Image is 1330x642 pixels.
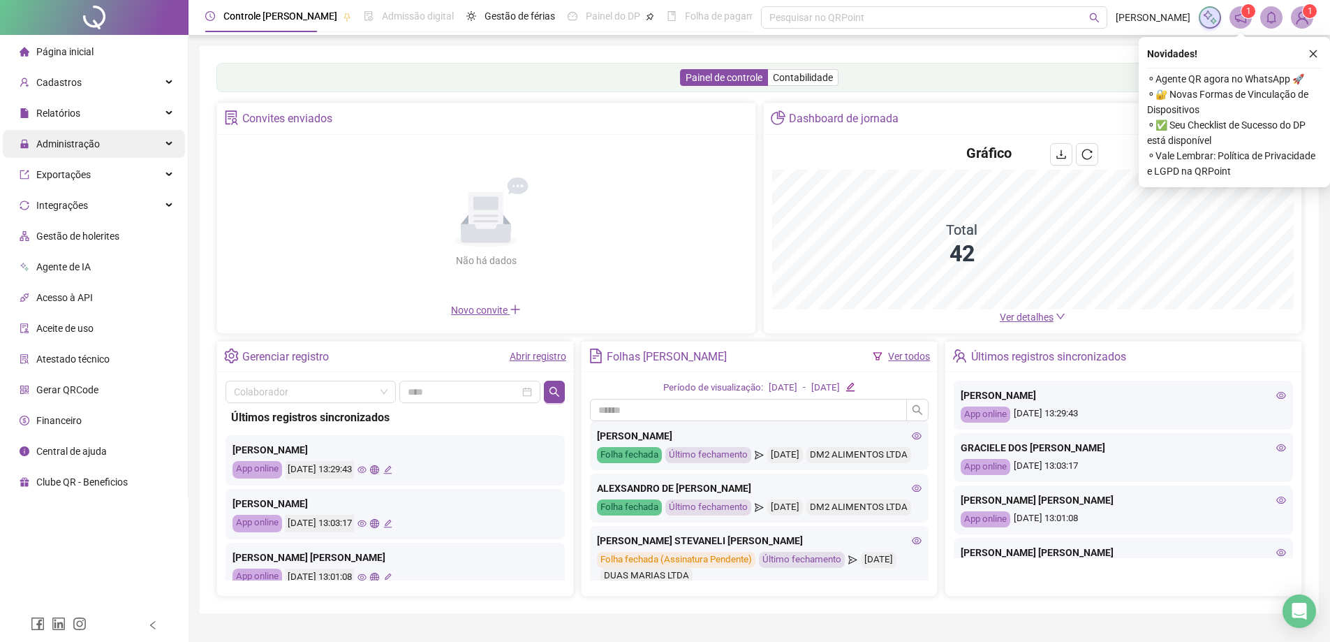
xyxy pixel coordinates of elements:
span: Painel de controle [686,72,762,83]
span: send [755,499,764,516]
span: send [755,447,764,463]
span: gift [20,477,29,487]
span: Aceite de uso [36,323,94,334]
span: qrcode [20,385,29,395]
div: Folha fechada [597,447,662,463]
span: Atestado técnico [36,353,110,365]
span: team [952,349,967,363]
div: App online [961,511,1010,527]
span: 1 [1308,6,1313,16]
span: eye [912,536,922,546]
a: Abrir registro [510,351,566,362]
span: Gestão de holerites [36,231,119,242]
div: App online [232,515,282,532]
span: api [20,293,29,302]
div: Open Intercom Messenger [1283,594,1316,628]
div: Período de visualização: [663,381,763,395]
div: [PERSON_NAME] [PERSON_NAME] [961,493,1286,508]
span: Admissão digital [382,10,454,22]
div: [DATE] [811,381,840,395]
span: Gerar QRCode [36,384,98,395]
div: Último fechamento [665,499,751,516]
span: bell [1265,11,1278,24]
span: apartment [20,231,29,241]
span: Contabilidade [773,72,833,83]
div: [PERSON_NAME] [961,388,1286,403]
div: Gerenciar registro [242,345,329,369]
span: pie-chart [771,110,785,125]
span: eye [1276,391,1286,400]
span: search [549,386,560,397]
span: Central de ajuda [36,446,107,457]
div: App online [232,461,282,479]
div: ALEXSANDRO DE [PERSON_NAME] [597,481,922,496]
span: solution [20,354,29,364]
span: global [370,465,379,474]
div: - [803,381,806,395]
div: [DATE] [769,381,797,395]
div: [DATE] [861,552,896,568]
span: audit [20,323,29,333]
span: eye [1276,495,1286,505]
div: App online [961,407,1010,423]
span: clock-circle [205,11,215,21]
span: edit [383,573,392,582]
a: Ver detalhes down [1000,312,1065,323]
div: [PERSON_NAME] [232,442,558,458]
span: lock [20,139,29,149]
span: eye [357,573,367,582]
span: facebook [31,617,45,631]
span: Página inicial [36,46,94,57]
div: [DATE] 13:03:17 [961,459,1286,475]
div: [PERSON_NAME] [PERSON_NAME] [232,550,558,565]
div: [DATE] 13:29:43 [961,407,1286,423]
div: [PERSON_NAME] [232,496,558,511]
span: file [20,108,29,118]
span: Financeiro [36,415,82,426]
span: Acesso à API [36,292,93,303]
span: close [1308,49,1318,59]
span: Novidades ! [1147,46,1197,61]
div: Dashboard de jornada [789,107,899,131]
span: eye [357,519,367,528]
div: Folha fechada (Assinatura Pendente) [597,552,755,568]
span: export [20,170,29,180]
div: Folha fechada [597,499,662,516]
span: ⚬ Agente QR agora no WhatsApp 🚀 [1147,71,1322,87]
span: info-circle [20,446,29,456]
span: global [370,573,379,582]
div: DM2 ALIMENTOS LTDA [806,447,911,463]
span: user-add [20,78,29,87]
span: ⚬ ✅ Seu Checklist de Sucesso do DP está disponível [1147,117,1322,148]
span: file-text [589,349,603,363]
span: eye [1276,443,1286,453]
div: Último fechamento [759,552,845,568]
span: edit [383,519,392,528]
span: search [1089,13,1100,23]
div: [DATE] [767,499,803,516]
div: GRACIELE DOS [PERSON_NAME] [961,440,1286,455]
span: solution [224,110,239,125]
div: Último fechamento [665,447,751,463]
span: sync [20,200,29,210]
span: down [1056,312,1065,321]
span: Exportações [36,169,91,180]
div: [DATE] 13:01:08 [286,569,354,586]
div: Não há dados [422,253,550,268]
span: file-done [364,11,374,21]
span: 1 [1246,6,1251,16]
span: edit [845,382,855,391]
span: home [20,47,29,57]
span: Relatórios [36,108,80,119]
div: [DATE] [767,447,803,463]
div: [DATE] 13:03:17 [286,515,354,532]
span: dashboard [568,11,577,21]
div: DUAS MARIAS LTDA [600,568,693,584]
span: filter [873,351,882,361]
span: reload [1081,149,1093,160]
div: App online [232,569,282,586]
div: Convites enviados [242,107,332,131]
span: Ver detalhes [1000,312,1054,323]
span: ⚬ 🔐 Novas Formas de Vinculação de Dispositivos [1147,87,1322,117]
span: eye [912,483,922,493]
